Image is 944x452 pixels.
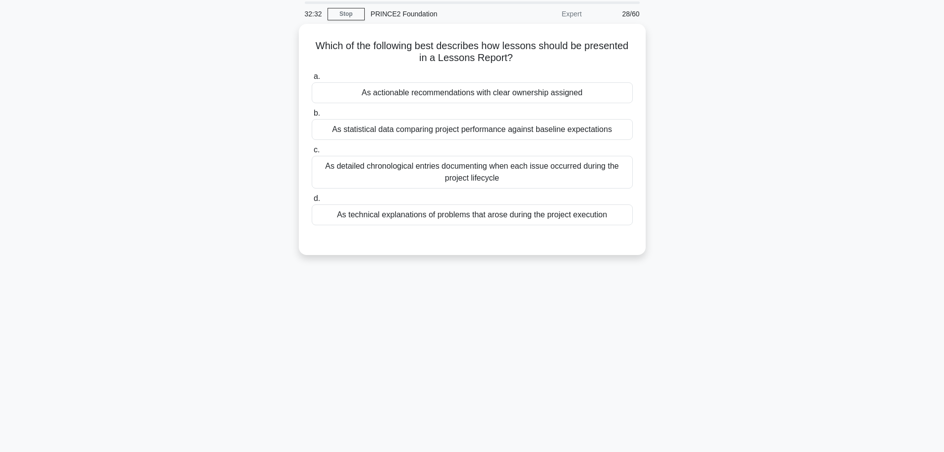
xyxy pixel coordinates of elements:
[365,4,501,24] div: PRINCE2 Foundation
[314,145,320,154] span: c.
[588,4,646,24] div: 28/60
[299,4,328,24] div: 32:32
[501,4,588,24] div: Expert
[312,119,633,140] div: As statistical data comparing project performance against baseline expectations
[312,82,633,103] div: As actionable recommendations with clear ownership assigned
[314,72,320,80] span: a.
[314,194,320,202] span: d.
[314,109,320,117] span: b.
[328,8,365,20] a: Stop
[312,204,633,225] div: As technical explanations of problems that arose during the project execution
[311,40,634,65] h5: Which of the following best describes how lessons should be presented in a Lessons Report?
[312,156,633,189] div: As detailed chronological entries documenting when each issue occurred during the project lifecycle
